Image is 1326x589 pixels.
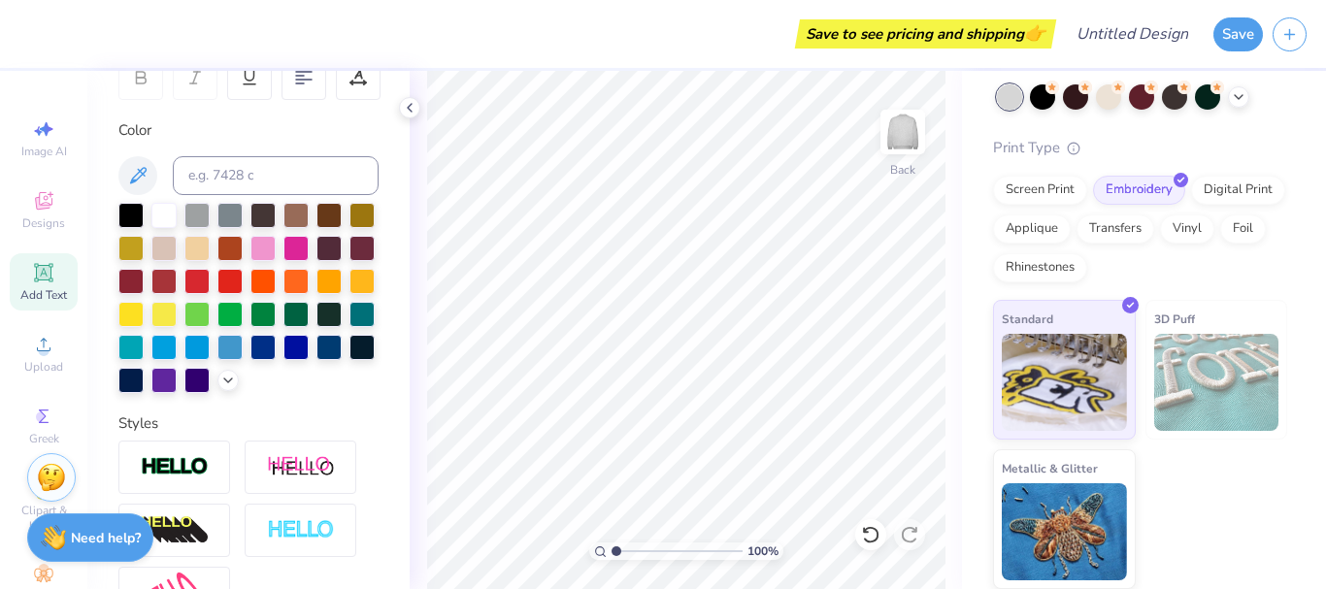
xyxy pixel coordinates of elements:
[993,137,1287,159] div: Print Type
[29,431,59,446] span: Greek
[1002,309,1053,329] span: Standard
[1191,176,1285,205] div: Digital Print
[890,161,915,179] div: Back
[1093,176,1185,205] div: Embroidery
[1002,334,1127,431] img: Standard
[71,529,141,547] strong: Need help?
[1154,309,1195,329] span: 3D Puff
[1002,458,1098,478] span: Metallic & Glitter
[118,119,379,142] div: Color
[22,215,65,231] span: Designs
[1024,21,1045,45] span: 👉
[267,519,335,541] img: Negative Space
[993,176,1087,205] div: Screen Print
[10,503,78,534] span: Clipart & logos
[993,253,1087,282] div: Rhinestones
[800,19,1051,49] div: Save to see pricing and shipping
[1077,214,1154,244] div: Transfers
[21,144,67,159] span: Image AI
[173,156,379,195] input: e.g. 7428 c
[1160,214,1214,244] div: Vinyl
[118,412,379,435] div: Styles
[993,214,1071,244] div: Applique
[1220,214,1266,244] div: Foil
[1061,15,1204,53] input: Untitled Design
[141,515,209,546] img: 3d Illusion
[24,359,63,375] span: Upload
[1002,483,1127,580] img: Metallic & Glitter
[747,542,779,560] span: 100 %
[20,287,67,303] span: Add Text
[883,113,922,151] img: Back
[141,456,209,478] img: Stroke
[267,455,335,479] img: Shadow
[1154,334,1279,431] img: 3D Puff
[1213,17,1263,51] button: Save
